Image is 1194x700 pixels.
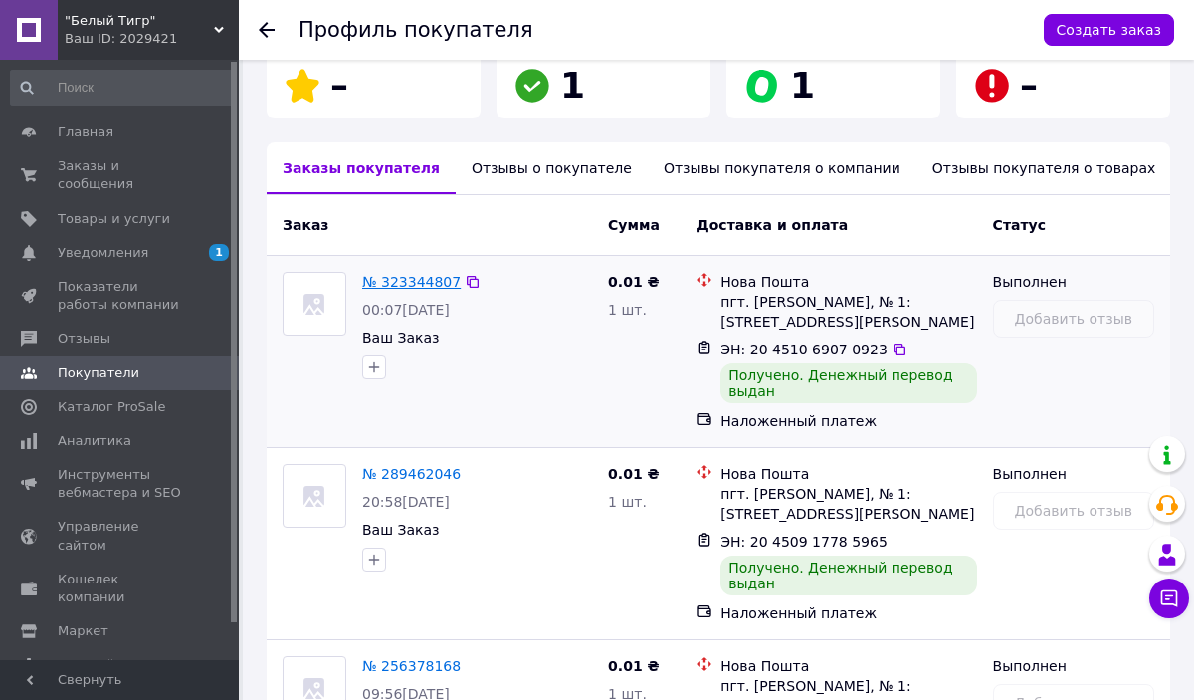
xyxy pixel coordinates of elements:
[283,464,346,528] a: Фото товару
[608,658,659,674] span: 0.01 ₴
[608,217,660,233] span: Сумма
[916,142,1172,194] div: Отзывы покупателя о товарах
[362,274,461,290] a: № 323344807
[608,302,647,318] span: 1 шт.
[58,571,184,606] span: Кошелек компании
[58,123,113,141] span: Главная
[362,522,439,538] a: Ваш Заказ
[58,157,184,193] span: Заказы и сообщения
[65,30,239,48] div: Ваш ID: 2029421
[608,274,659,290] span: 0.01 ₴
[58,466,184,502] span: Инструменты вебмастера и SEO
[58,330,110,348] span: Отзывы
[608,466,659,482] span: 0.01 ₴
[58,210,170,228] span: Товары и услуги
[259,20,275,40] div: Вернуться назад
[58,622,108,640] span: Маркет
[10,70,235,106] input: Поиск
[58,278,184,314] span: Показатели работы компании
[58,432,131,450] span: Аналитика
[993,272,1154,292] div: Выполнен
[58,398,165,416] span: Каталог ProSale
[608,494,647,510] span: 1 шт.
[362,302,450,318] span: 00:07[DATE]
[283,217,328,233] span: Заказ
[720,556,976,595] div: Получено. Денежный перевод выдан
[58,364,139,382] span: Покупатели
[648,142,916,194] div: Отзывы покупателя о компании
[993,217,1046,233] span: Статус
[58,656,130,674] span: Настройки
[362,658,461,674] a: № 256378168
[720,484,976,524] div: пгт. [PERSON_NAME], № 1: [STREET_ADDRESS][PERSON_NAME]
[1044,14,1174,46] button: Создать заказ
[283,272,346,336] a: Фото товару
[720,464,976,484] div: Нова Пошта
[267,142,456,194] div: Заказы покупателя
[720,656,976,676] div: Нова Пошта
[456,142,648,194] div: Отзывы о покупателе
[696,217,848,233] span: Доставка и оплата
[993,464,1154,484] div: Выполнен
[720,411,976,431] div: Наложенный платеж
[362,494,450,510] span: 20:58[DATE]
[65,12,214,30] span: "Белый Тигр"
[720,363,976,403] div: Получено. Денежный перевод выдан
[362,330,439,346] a: Ваш Заказ
[362,466,461,482] a: № 289462046
[720,342,888,357] span: ЭН: 20 4510 6907 0923
[1020,65,1038,106] span: –
[720,603,976,623] div: Наложенный платеж
[330,65,348,106] span: –
[1149,579,1189,618] button: Чат с покупателем
[298,18,533,42] h1: Профиль покупателя
[993,656,1154,676] div: Выполнен
[209,244,229,261] span: 1
[720,292,976,332] div: пгт. [PERSON_NAME], № 1: [STREET_ADDRESS][PERSON_NAME]
[58,518,184,554] span: Управление сайтом
[720,534,888,550] span: ЭН: 20 4509 1778 5965
[720,272,976,292] div: Нова Пошта
[790,65,815,106] span: 1
[58,244,148,262] span: Уведомления
[560,65,585,106] span: 1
